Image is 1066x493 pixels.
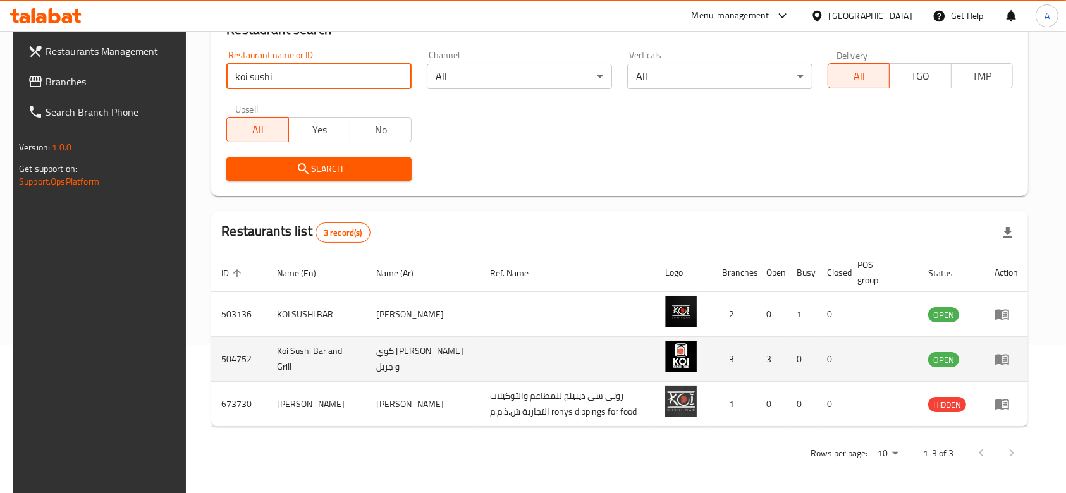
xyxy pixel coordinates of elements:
button: TGO [889,63,951,88]
a: Restaurants Management [18,36,191,66]
h2: Restaurant search [226,20,1013,39]
div: All [627,64,812,89]
label: Delivery [836,51,868,59]
span: 3 record(s) [316,227,370,239]
td: 503136 [211,292,267,337]
th: Closed [817,253,847,292]
span: Branches [46,74,181,89]
a: Search Branch Phone [18,97,191,127]
button: All [226,117,288,142]
td: 3 [756,337,787,382]
td: كوي [PERSON_NAME] و جريل [366,337,480,382]
th: Busy [787,253,817,292]
td: 2 [712,292,756,337]
span: 1.0.0 [52,139,71,155]
button: TMP [951,63,1013,88]
div: Menu-management [692,8,769,23]
div: Menu [995,307,1018,322]
h2: Restaurants list [221,222,370,243]
span: Version: [19,139,50,155]
div: [GEOGRAPHIC_DATA] [829,9,912,23]
td: Koi Sushi Bar and Grill [267,337,366,382]
span: TMP [957,67,1008,85]
button: All [828,63,890,88]
td: [PERSON_NAME] [366,292,480,337]
th: Open [756,253,787,292]
span: Status [928,265,969,281]
span: All [833,67,885,85]
td: 0 [817,292,847,337]
img: Koi Sushi [665,386,697,417]
div: Rows per page: [873,444,903,463]
label: Upsell [235,104,259,113]
span: Search [236,161,401,177]
td: 1 [787,292,817,337]
span: HIDDEN [928,398,966,412]
table: enhanced table [211,253,1028,427]
div: Menu [995,396,1018,411]
td: 1 [712,382,756,427]
span: Get support on: [19,161,77,177]
button: No [350,117,412,142]
p: Rows per page: [811,446,867,461]
td: 0 [756,292,787,337]
span: ID [221,265,245,281]
input: Search for restaurant name or ID.. [226,64,412,89]
span: No [355,121,407,139]
td: 0 [787,382,817,427]
span: OPEN [928,308,959,322]
th: Action [984,253,1028,292]
th: Logo [655,253,712,292]
a: Support.OpsPlatform [19,173,99,190]
span: Restaurants Management [46,44,181,59]
th: Branches [712,253,756,292]
span: Yes [294,121,345,139]
td: 673730 [211,382,267,427]
td: KOI SUSHI BAR [267,292,366,337]
td: 504752 [211,337,267,382]
img: Koi Sushi Bar and Grill [665,341,697,372]
img: KOI SUSHI BAR [665,296,697,327]
button: Yes [288,117,350,142]
div: OPEN [928,352,959,367]
td: 0 [817,382,847,427]
div: Export file [993,217,1023,248]
span: TGO [895,67,946,85]
button: Search [226,157,412,181]
span: Search Branch Phone [46,104,181,119]
span: All [232,121,283,139]
span: Name (En) [277,265,333,281]
td: رونى سى ديبينج للمطاعم والتوكيلات التجارية ش.ذ.م.م ronys dippings for food [480,382,655,427]
span: A [1045,9,1050,23]
td: [PERSON_NAME] [267,382,366,427]
td: 0 [756,382,787,427]
span: POS group [857,257,903,288]
a: Branches [18,66,191,97]
span: Ref. Name [490,265,545,281]
td: 0 [817,337,847,382]
p: 1-3 of 3 [923,446,953,461]
td: [PERSON_NAME] [366,382,480,427]
span: OPEN [928,353,959,367]
div: Total records count [316,222,371,243]
td: 3 [712,337,756,382]
div: HIDDEN [928,397,966,412]
span: Name (Ar) [376,265,430,281]
td: 0 [787,337,817,382]
div: All [427,64,612,89]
